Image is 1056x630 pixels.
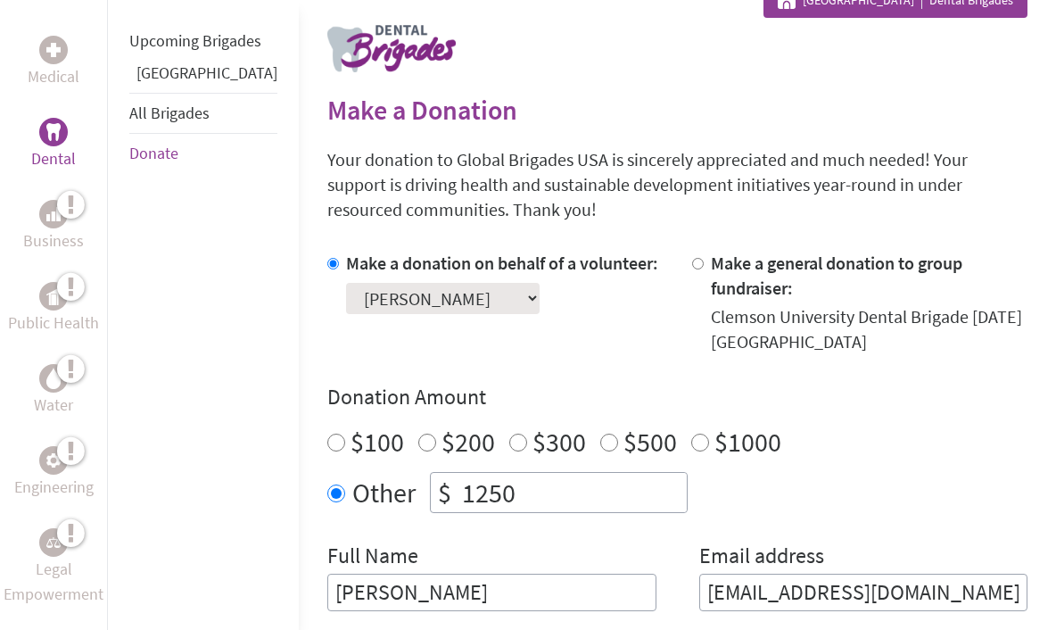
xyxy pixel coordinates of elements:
[46,287,61,305] img: Public Health
[46,43,61,57] img: Medical
[129,103,210,123] a: All Brigades
[34,364,73,418] a: WaterWater
[46,123,61,140] img: Dental
[129,30,261,51] a: Upcoming Brigades
[327,574,656,611] input: Enter Full Name
[46,368,61,388] img: Water
[28,64,79,89] p: Medical
[714,425,781,459] label: $1000
[23,200,84,253] a: BusinessBusiness
[31,118,76,171] a: DentalDental
[39,282,68,311] div: Public Health
[46,453,61,468] img: Engineering
[39,446,68,475] div: Engineering
[39,36,68,64] div: Medical
[441,425,495,459] label: $200
[327,147,1027,222] p: Your donation to Global Brigades USA is sincerely appreciated and much needed! Your support is dr...
[458,473,687,512] input: Enter Amount
[34,393,73,418] p: Water
[327,383,1027,411] h4: Donation Amount
[699,542,824,574] label: Email address
[8,282,99,336] a: Public HealthPublic Health
[431,473,458,512] div: $
[14,446,94,500] a: EngineeringEngineering
[39,528,68,557] div: Legal Empowerment
[14,475,94,500] p: Engineering
[39,200,68,228] div: Business
[23,228,84,253] p: Business
[327,25,456,72] img: logo-dental.png
[327,94,1027,126] h2: Make a Donation
[711,252,962,299] label: Make a general donation to group fundraiser:
[46,537,61,548] img: Legal Empowerment
[711,304,1028,354] div: Clemson University Dental Brigade [DATE] [GEOGRAPHIC_DATA]
[129,21,277,61] li: Upcoming Brigades
[129,93,277,134] li: All Brigades
[532,425,586,459] label: $300
[8,311,99,336] p: Public Health
[129,61,277,93] li: Panama
[31,146,76,171] p: Dental
[28,36,79,89] a: MedicalMedical
[327,542,418,574] label: Full Name
[623,425,677,459] label: $500
[136,62,277,83] a: [GEOGRAPHIC_DATA]
[346,252,658,274] label: Make a donation on behalf of a volunteer:
[699,574,1028,611] input: Your Email
[46,207,61,221] img: Business
[39,364,68,393] div: Water
[39,118,68,146] div: Dental
[129,134,277,173] li: Donate
[129,143,178,163] a: Donate
[352,472,416,513] label: Other
[4,528,103,607] a: Legal EmpowermentLegal Empowerment
[4,557,103,607] p: Legal Empowerment
[351,425,404,459] label: $100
